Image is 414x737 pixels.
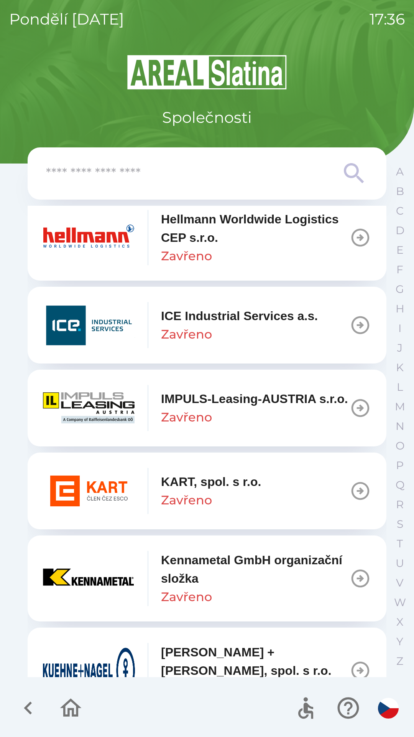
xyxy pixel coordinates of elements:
[28,370,386,446] button: IMPULS-Leasing-AUSTRIA s.r.o.Zavřeno
[390,495,409,514] button: R
[28,195,386,281] button: Hellmann Worldwide Logistics CEP s.r.o.Zavřeno
[390,593,409,612] button: W
[396,263,403,276] p: F
[397,380,403,394] p: L
[390,260,409,279] button: F
[398,322,401,335] p: I
[397,537,403,550] p: T
[161,491,212,509] p: Zavřeno
[390,182,409,201] button: B
[396,439,404,453] p: O
[390,456,409,475] button: P
[161,473,261,491] p: KART, spol. s r.o.
[397,517,403,531] p: S
[396,635,403,648] p: Y
[161,588,212,606] p: Zavřeno
[397,341,402,355] p: J
[161,408,212,426] p: Zavřeno
[28,287,386,364] button: ICE Industrial Services a.s.Zavřeno
[43,302,135,348] img: ca1d2083-8ecb-4b62-b28d-85b6afc2efc3.png
[390,475,409,495] button: Q
[161,325,212,344] p: Zavřeno
[28,628,386,714] button: [PERSON_NAME] + [PERSON_NAME], spol. s r.o.Zavřeno
[390,514,409,534] button: S
[390,573,409,593] button: V
[390,632,409,651] button: Y
[370,8,405,31] p: 17:36
[390,397,409,416] button: M
[390,299,409,319] button: H
[28,535,386,621] button: Kennametal GmbH organizační složkaZavřeno
[161,643,350,680] p: [PERSON_NAME] + [PERSON_NAME], spol. s r.o.
[390,162,409,182] button: A
[390,319,409,338] button: I
[28,453,386,529] button: KART, spol. s r.o.Zavřeno
[394,596,406,609] p: W
[395,400,405,413] p: M
[161,390,348,408] p: IMPULS-Leasing-AUSTRIA s.r.o.
[161,210,350,247] p: Hellmann Worldwide Logistics CEP s.r.o.
[396,459,404,472] p: P
[396,185,404,198] p: B
[28,54,386,91] img: Logo
[396,361,404,374] p: K
[161,551,350,588] p: Kennametal GmbH organizační složka
[390,279,409,299] button: G
[390,612,409,632] button: X
[390,201,409,221] button: C
[396,654,403,668] p: Z
[396,243,404,257] p: E
[9,8,124,31] p: pondělí [DATE]
[396,557,404,570] p: U
[390,377,409,397] button: L
[43,468,135,514] img: 1bebf6fa-0f43-43f6-b20a-920ce70e8902.png
[43,215,135,261] img: 98ea5172-34ba-4419-87a8-0d007c49ac56.png
[390,436,409,456] button: O
[390,358,409,377] button: K
[396,302,404,316] p: H
[161,307,318,325] p: ICE Industrial Services a.s.
[396,420,404,433] p: N
[396,576,404,590] p: V
[390,221,409,240] button: D
[162,106,252,129] p: Společnosti
[396,615,403,629] p: X
[378,698,399,719] img: cs flag
[396,204,404,218] p: C
[390,534,409,554] button: T
[396,283,404,296] p: G
[396,498,404,511] p: R
[161,247,212,265] p: Zavřeno
[390,651,409,671] button: Z
[43,648,135,694] img: f8661ae7-0cf9-4fe2-88db-7f73d3677eb2.jpg
[396,478,404,492] p: Q
[43,385,135,431] img: 662d331b-9975-4bb0-b400-70c5cffaa02c.png
[390,554,409,573] button: U
[390,240,409,260] button: E
[43,555,135,601] img: 96ef931c-f60a-424d-85d1-136d33dd51ff.png
[396,224,404,237] p: D
[390,338,409,358] button: J
[396,165,404,178] p: A
[390,416,409,436] button: N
